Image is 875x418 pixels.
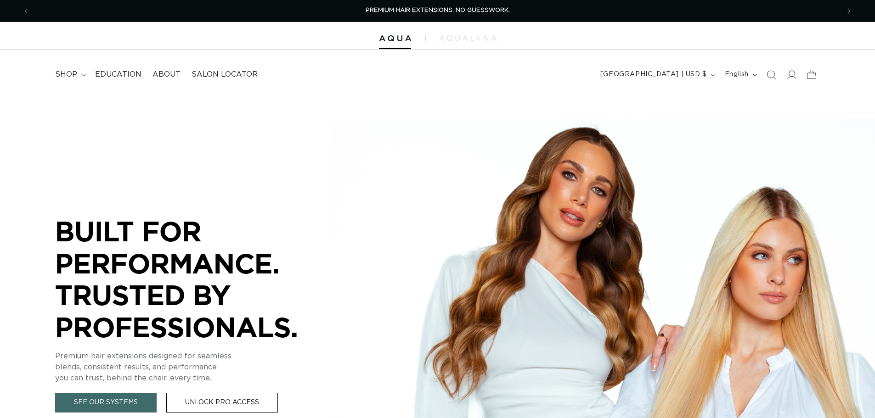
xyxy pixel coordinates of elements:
span: [GEOGRAPHIC_DATA] | USD $ [600,70,707,79]
a: See Our Systems [55,393,157,412]
span: About [152,70,181,79]
a: About [147,64,186,85]
a: Education [90,64,147,85]
span: shop [55,70,77,79]
button: [GEOGRAPHIC_DATA] | USD $ [595,66,719,84]
img: aqualyna.com [439,35,497,41]
span: Salon Locator [192,70,258,79]
button: Previous announcement [16,2,36,20]
span: Education [95,70,141,79]
span: PREMIUM HAIR EXTENSIONS. NO GUESSWORK. [366,7,510,13]
p: BUILT FOR PERFORMANCE. TRUSTED BY PROFESSIONALS. [55,215,331,343]
summary: shop [50,64,90,85]
p: Premium hair extensions designed for seamless blends, consistent results, and performance you can... [55,351,331,384]
a: Salon Locator [186,64,263,85]
button: Next announcement [839,2,859,20]
a: Unlock Pro Access [166,393,278,412]
img: Aqua Hair Extensions [379,35,411,42]
button: English [719,66,761,84]
summary: Search [761,65,781,85]
span: English [725,70,749,79]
